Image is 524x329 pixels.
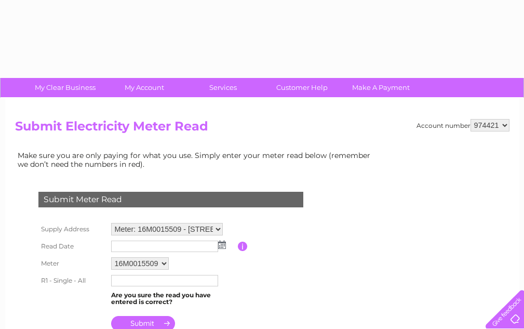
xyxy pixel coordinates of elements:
a: My Clear Business [22,78,108,97]
td: Are you sure the read you have entered is correct? [109,289,238,309]
th: Meter [36,255,109,272]
div: Submit Meter Read [38,192,303,207]
a: Make A Payment [338,78,424,97]
input: Information [238,242,248,251]
img: ... [218,241,226,249]
div: Account number [416,119,509,131]
th: Supply Address [36,220,109,238]
h2: Submit Electricity Meter Read [15,119,509,139]
a: Customer Help [259,78,345,97]
td: Make sure you are only paying for what you use. Simply enter your meter read below (remember we d... [15,149,379,170]
th: R1 - Single - All [36,272,109,289]
th: Read Date [36,238,109,255]
a: My Account [101,78,187,97]
a: Services [180,78,266,97]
